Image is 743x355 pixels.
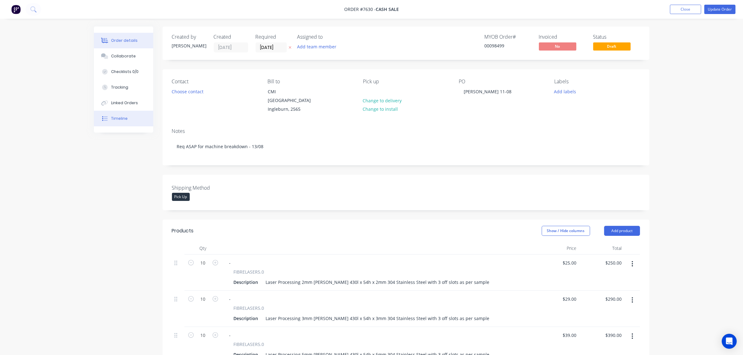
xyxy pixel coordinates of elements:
[268,105,320,114] div: Ingleburn, 2565
[172,79,257,85] div: Contact
[172,227,194,235] div: Products
[459,87,516,96] div: [PERSON_NAME] 11-08
[172,128,640,134] div: Notes
[551,87,579,95] button: Add labels
[268,87,320,105] div: CMI [GEOGRAPHIC_DATA]
[224,331,236,340] div: -
[111,100,138,106] div: Linked Orders
[111,85,128,90] div: Tracking
[111,116,128,121] div: Timeline
[94,95,153,111] button: Linked Orders
[94,48,153,64] button: Collaborate
[168,87,207,95] button: Choose contact
[344,7,376,12] span: Order #7630 -
[554,79,640,85] div: Labels
[234,269,264,275] span: FIBRELASER5.0
[214,34,248,40] div: Created
[593,42,631,50] span: Draft
[111,53,136,59] div: Collaborate
[670,5,701,14] button: Close
[231,278,261,287] div: Description
[111,38,138,43] div: Order details
[256,34,290,40] div: Required
[172,193,190,201] div: Pick Up
[262,87,325,114] div: CMI [GEOGRAPHIC_DATA]Ingleburn, 2565
[539,34,586,40] div: Invoiced
[172,137,640,156] div: Req ASAP for machine breakdown - 13/08
[172,34,206,40] div: Created by
[539,42,576,50] span: No
[363,79,448,85] div: Pick up
[172,184,250,192] label: Shipping Method
[94,111,153,126] button: Timeline
[94,33,153,48] button: Order details
[376,7,399,12] span: Cash Sale
[231,314,261,323] div: Description
[459,79,544,85] div: PO
[579,242,624,255] div: Total
[94,80,153,95] button: Tracking
[94,64,153,80] button: Checklists 0/0
[593,34,640,40] div: Status
[224,258,236,267] div: -
[184,242,222,255] div: Qty
[234,341,264,348] span: FIBRELASER5.0
[297,34,360,40] div: Assigned to
[359,96,405,105] button: Change to delivery
[224,294,236,304] div: -
[485,34,531,40] div: MYOB Order #
[234,305,264,311] span: FIBRELASER5.0
[704,5,736,14] button: Update Order
[294,42,340,51] button: Add team member
[172,42,206,49] div: [PERSON_NAME]
[534,242,579,255] div: Price
[263,278,492,287] div: Laser Processing 2mm [PERSON_NAME] 430l x 54h x 2mm 304 Stainless Steel with 3 off slots as per s...
[297,42,340,51] button: Add team member
[267,79,353,85] div: Bill to
[542,226,590,236] button: Show / Hide columns
[263,314,492,323] div: Laser Processing 3mm [PERSON_NAME] 430l x 54h x 3mm 304 Stainless Steel with 3 off slots as per s...
[11,5,21,14] img: Factory
[111,69,139,75] div: Checklists 0/0
[485,42,531,49] div: 00098499
[604,226,640,236] button: Add product
[359,105,401,113] button: Change to install
[722,334,737,349] div: Open Intercom Messenger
